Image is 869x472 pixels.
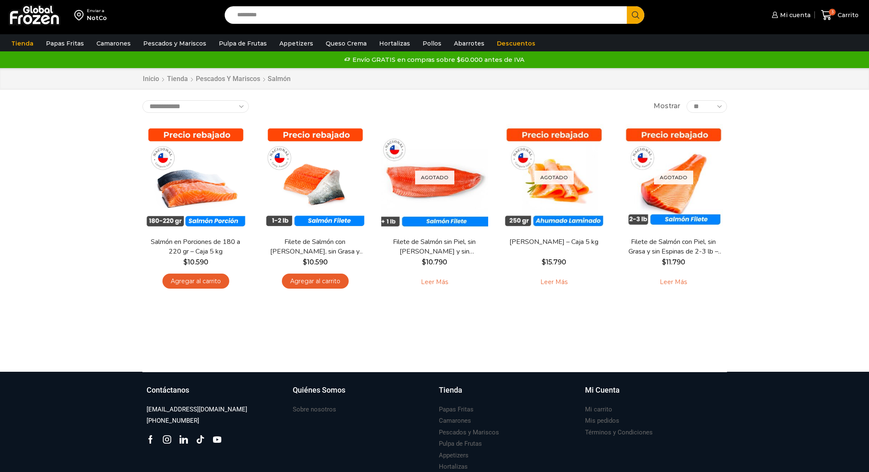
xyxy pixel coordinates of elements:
[418,36,446,51] a: Pollos
[506,237,602,247] a: [PERSON_NAME] – Caja 5 kg
[439,438,482,449] a: Pulpa de Frutas
[542,258,546,266] span: $
[439,416,471,425] h3: Camarones
[542,258,566,266] bdi: 15.790
[183,258,208,266] bdi: 10.590
[293,385,431,404] a: Quiénes Somos
[585,405,612,414] h3: Mi carrito
[654,102,680,111] span: Mostrar
[439,451,469,460] h3: Appetizers
[829,9,836,15] span: 3
[147,237,243,256] a: Salmón en Porciones de 180 a 220 gr – Caja 5 kg
[268,75,291,83] h1: Salmón
[662,258,685,266] bdi: 11.790
[585,385,723,404] a: Mi Cuenta
[195,74,261,84] a: Pescados y Mariscos
[627,6,644,24] button: Search button
[293,405,336,414] h3: Sobre nosotros
[167,74,188,84] a: Tienda
[585,427,653,438] a: Términos y Condiciones
[647,274,700,291] a: Leé más sobre “Filete de Salmón con Piel, sin Grasa y sin Espinas de 2-3 lb - Premium - Caja 10 kg”
[142,100,249,113] select: Pedido de la tienda
[836,11,859,19] span: Carrito
[303,258,307,266] span: $
[439,427,499,438] a: Pescados y Mariscos
[585,404,612,415] a: Mi carrito
[778,11,811,19] span: Mi cuenta
[183,258,187,266] span: $
[422,258,426,266] span: $
[92,36,135,51] a: Camarones
[439,450,469,461] a: Appetizers
[293,385,345,396] h3: Quiénes Somos
[142,74,291,84] nav: Breadcrumb
[819,5,861,25] a: 3 Carrito
[654,170,693,184] p: Agotado
[439,405,474,414] h3: Papas Fritas
[322,36,371,51] a: Queso Crema
[147,404,247,415] a: [EMAIL_ADDRESS][DOMAIN_NAME]
[147,415,199,426] a: [PHONE_NUMBER]
[147,416,199,425] h3: [PHONE_NUMBER]
[74,8,87,22] img: address-field-icon.svg
[215,36,271,51] a: Pulpa de Frutas
[585,416,619,425] h3: Mis pedidos
[147,405,247,414] h3: [EMAIL_ADDRESS][DOMAIN_NAME]
[275,36,317,51] a: Appetizers
[439,462,468,471] h3: Hortalizas
[87,8,107,14] div: Enviar a
[662,258,666,266] span: $
[585,385,620,396] h3: Mi Cuenta
[493,36,540,51] a: Descuentos
[527,274,580,291] a: Leé más sobre “Salmón Ahumado Laminado - Caja 5 kg”
[625,237,721,256] a: Filete de Salmón con Piel, sin Grasa y sin Espinas de 2-3 lb – Premium – Caja 10 kg
[147,385,284,404] a: Contáctanos
[293,404,336,415] a: Sobre nosotros
[87,14,107,22] div: NotCo
[439,404,474,415] a: Papas Fritas
[267,237,363,256] a: Filete de Salmón con [PERSON_NAME], sin Grasa y sin Espinas 1-2 lb – Caja 10 Kg
[139,36,210,51] a: Pescados y Mariscos
[585,415,619,426] a: Mis pedidos
[422,258,447,266] bdi: 10.790
[147,385,189,396] h3: Contáctanos
[439,385,577,404] a: Tienda
[585,428,653,437] h3: Términos y Condiciones
[450,36,489,51] a: Abarrotes
[7,36,38,51] a: Tienda
[439,415,471,426] a: Camarones
[375,36,414,51] a: Hortalizas
[535,170,574,184] p: Agotado
[408,274,461,291] a: Leé más sobre “Filete de Salmón sin Piel, sin Grasa y sin Espinas – Caja 10 Kg”
[439,428,499,437] h3: Pescados y Mariscos
[162,274,229,289] a: Agregar al carrito: “Salmón en Porciones de 180 a 220 gr - Caja 5 kg”
[770,7,811,23] a: Mi cuenta
[439,439,482,448] h3: Pulpa de Frutas
[142,74,160,84] a: Inicio
[439,385,462,396] h3: Tienda
[386,237,482,256] a: Filete de Salmón sin Piel, sin [PERSON_NAME] y sin [PERSON_NAME] – Caja 10 Kg
[303,258,328,266] bdi: 10.590
[282,274,349,289] a: Agregar al carrito: “Filete de Salmón con Piel, sin Grasa y sin Espinas 1-2 lb – Caja 10 Kg”
[415,170,454,184] p: Agotado
[42,36,88,51] a: Papas Fritas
